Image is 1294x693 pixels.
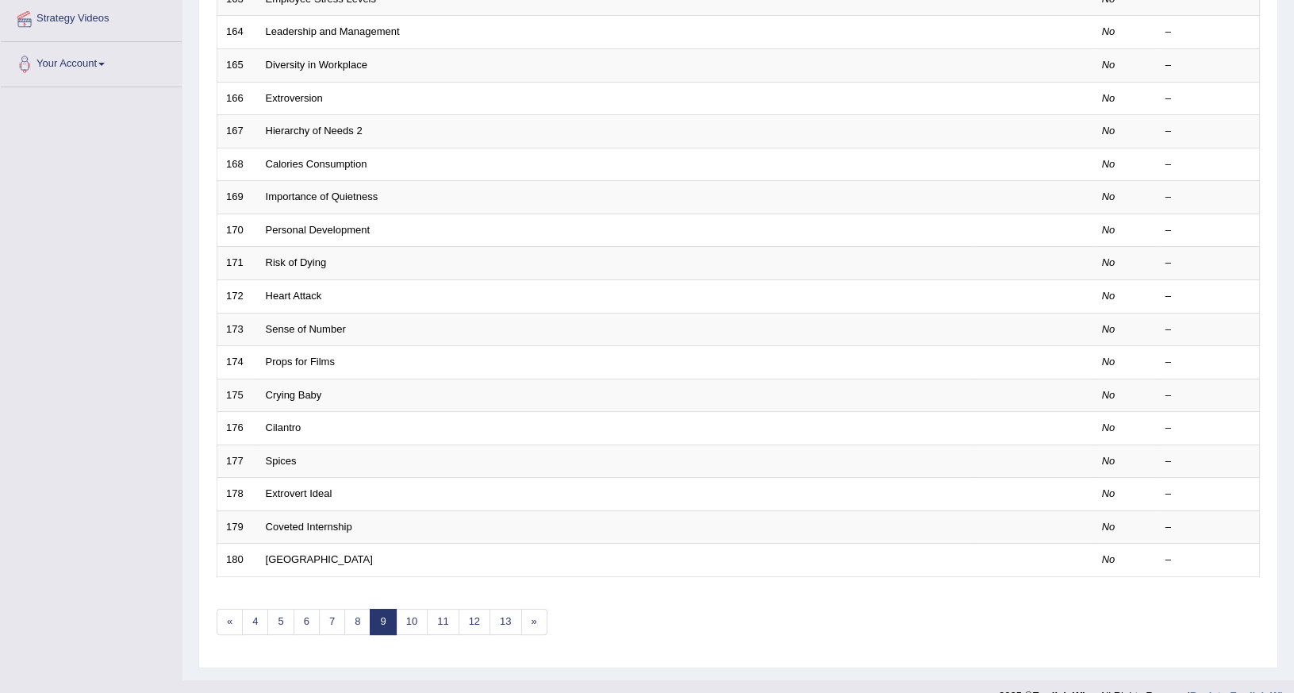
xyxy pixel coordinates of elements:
em: No [1102,521,1115,533]
div: – [1165,487,1251,502]
div: – [1165,223,1251,238]
td: 180 [217,544,257,577]
div: – [1165,388,1251,403]
em: No [1102,487,1115,499]
a: Personal Development [266,224,371,236]
div: – [1165,421,1251,436]
td: 172 [217,279,257,313]
a: 10 [396,609,428,635]
a: [GEOGRAPHIC_DATA] [266,553,373,565]
a: Extrovert Ideal [266,487,332,499]
td: 176 [217,412,257,445]
a: Spices [266,455,297,467]
div: – [1165,124,1251,139]
a: Crying Baby [266,389,322,401]
a: Your Account [1,42,182,82]
a: Extroversion [266,92,323,104]
div: – [1165,289,1251,304]
a: 9 [370,609,396,635]
td: 174 [217,346,257,379]
a: 5 [267,609,294,635]
a: 11 [427,609,459,635]
em: No [1102,553,1115,565]
td: 166 [217,82,257,115]
div: – [1165,256,1251,271]
em: No [1102,422,1115,433]
a: Cilantro [266,422,301,433]
a: 7 [319,609,345,635]
em: No [1102,389,1115,401]
a: Props for Films [266,356,335,368]
div: – [1165,355,1251,370]
em: No [1102,323,1115,335]
td: 171 [217,247,257,280]
div: – [1165,190,1251,205]
div: – [1165,454,1251,469]
td: 173 [217,313,257,346]
em: No [1102,224,1115,236]
a: 8 [344,609,371,635]
em: No [1102,356,1115,368]
a: Heart Attack [266,290,322,302]
a: 12 [459,609,490,635]
td: 177 [217,445,257,478]
a: « [217,609,243,635]
em: No [1102,256,1115,268]
div: – [1165,552,1251,568]
em: No [1102,290,1115,302]
a: Hierarchy of Needs 2 [266,125,363,137]
div: – [1165,58,1251,73]
div: – [1165,520,1251,535]
td: 167 [217,115,257,148]
div: – [1165,322,1251,337]
td: 179 [217,510,257,544]
em: No [1102,455,1115,467]
a: 6 [294,609,320,635]
a: Diversity in Workplace [266,59,367,71]
td: 168 [217,148,257,181]
em: No [1102,158,1115,170]
td: 165 [217,49,257,83]
td: 169 [217,181,257,214]
a: Sense of Number [266,323,346,335]
td: 170 [217,214,257,247]
em: No [1102,191,1115,202]
a: 13 [490,609,521,635]
div: – [1165,25,1251,40]
div: – [1165,157,1251,172]
a: Calories Consumption [266,158,367,170]
a: Importance of Quietness [266,191,378,202]
a: 4 [242,609,268,635]
td: 178 [217,478,257,511]
a: Risk of Dying [266,256,327,268]
div: – [1165,91,1251,106]
em: No [1102,92,1115,104]
em: No [1102,25,1115,37]
td: 175 [217,379,257,412]
td: 164 [217,16,257,49]
em: No [1102,59,1115,71]
a: Leadership and Management [266,25,400,37]
a: » [521,609,547,635]
a: Coveted Internship [266,521,352,533]
em: No [1102,125,1115,137]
